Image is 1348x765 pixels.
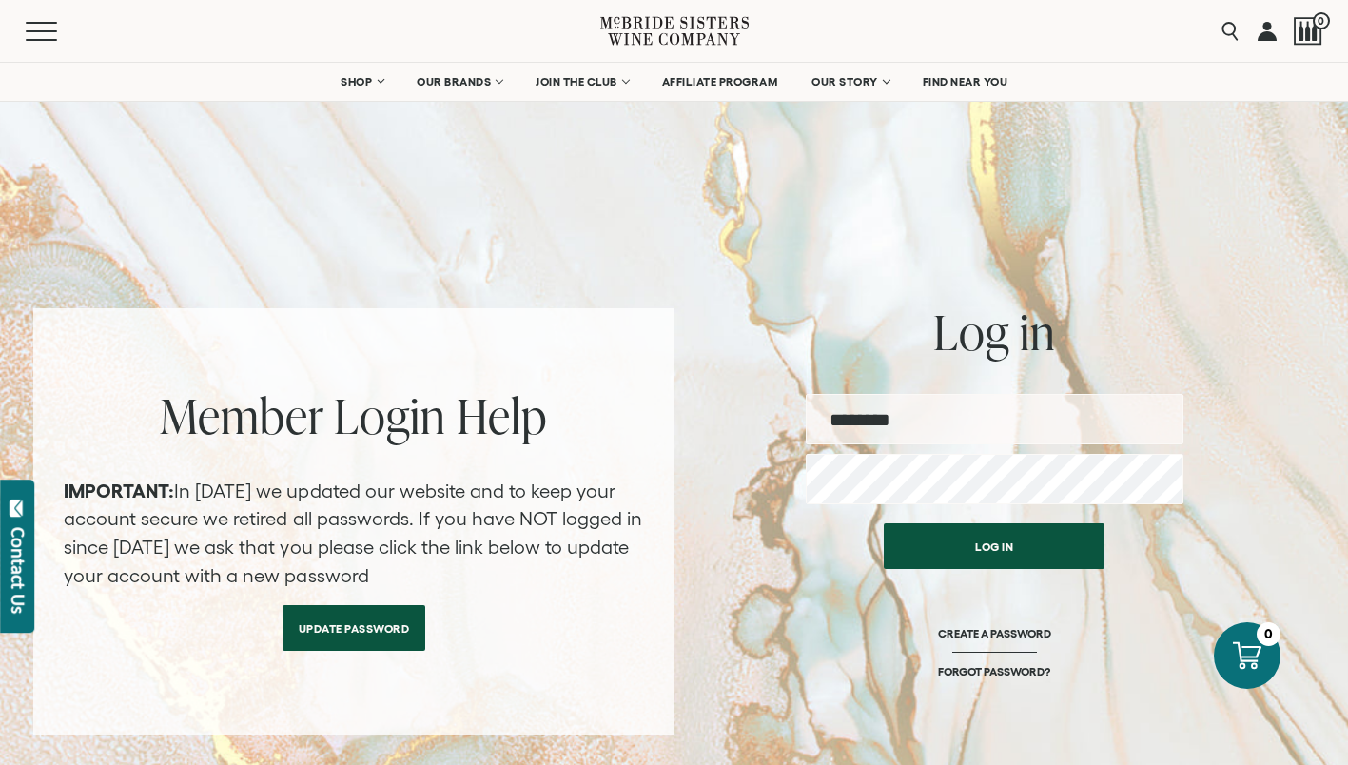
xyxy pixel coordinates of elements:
[938,626,1051,664] a: CREATE A PASSWORD
[662,75,778,88] span: AFFILIATE PROGRAM
[1313,12,1330,29] span: 0
[1257,622,1280,646] div: 0
[417,75,491,88] span: OUR BRANDS
[64,481,174,501] strong: IMPORTANT:
[9,527,28,614] div: Contact Us
[404,63,514,101] a: OUR BRANDS
[64,478,644,590] p: In [DATE] we updated our website and to keep your account secure we retired all passwords. If you...
[884,523,1104,569] button: Log in
[806,308,1183,356] h2: Log in
[328,63,395,101] a: SHOP
[811,75,878,88] span: OUR STORY
[26,22,94,41] button: Mobile Menu Trigger
[341,75,373,88] span: SHOP
[283,605,426,651] a: Update Password
[938,664,1050,678] a: FORGOT PASSWORD?
[923,75,1008,88] span: FIND NEAR YOU
[799,63,901,101] a: OUR STORY
[523,63,640,101] a: JOIN THE CLUB
[536,75,617,88] span: JOIN THE CLUB
[910,63,1021,101] a: FIND NEAR YOU
[64,392,644,440] h2: Member Login Help
[650,63,791,101] a: AFFILIATE PROGRAM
